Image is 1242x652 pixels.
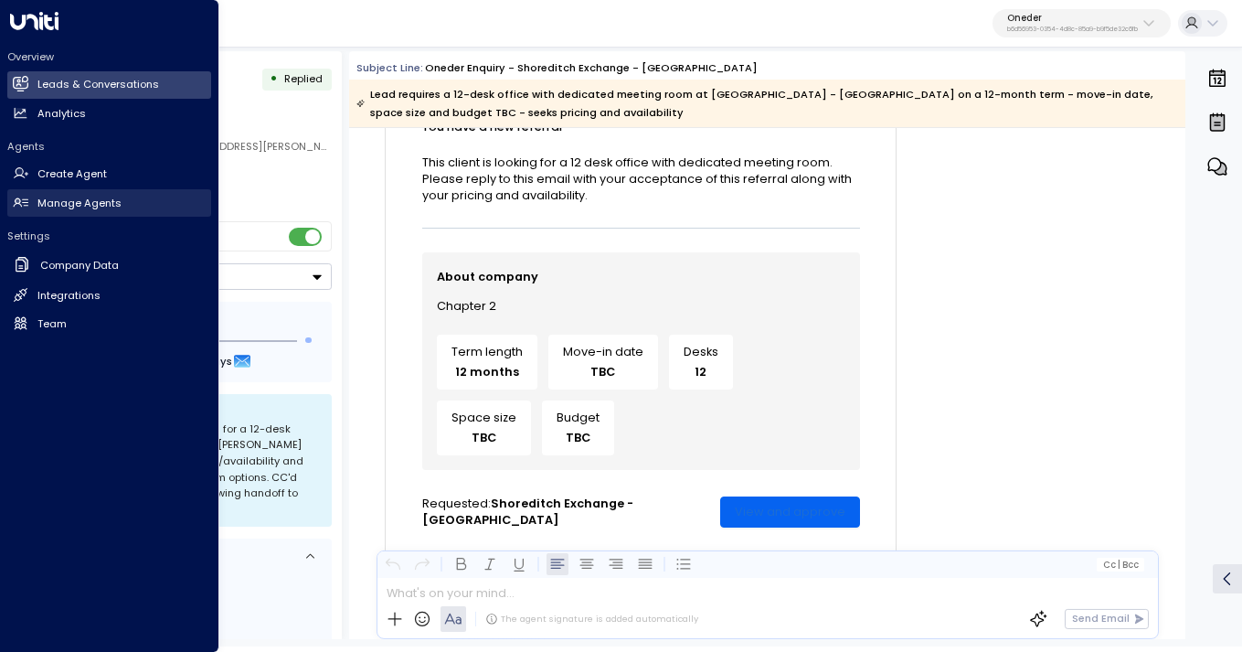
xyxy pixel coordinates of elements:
span: In about 6 days [148,351,232,371]
span: | [1117,560,1120,570]
h2: Leads & Conversations [37,77,159,92]
div: 12 months [451,362,523,382]
div: Move-in date [563,342,643,362]
button: Onederb6d56953-0354-4d8c-85a9-b9f5de32c6fb [993,9,1171,38]
div: 12 [684,362,718,382]
div: Lead requires a 12-desk office with dedicated meeting room at [GEOGRAPHIC_DATA] - [GEOGRAPHIC_DAT... [356,85,1176,122]
div: Budget [557,408,600,428]
h2: Agents [7,139,211,154]
h2: Analytics [37,106,86,122]
div: TBC [451,428,516,448]
p: This client is looking for a 12 desk office with dedicated meeting room. Please reply to this ema... [422,155,860,204]
h2: Settings [7,229,211,243]
a: Manage Agents [7,189,211,217]
div: • [270,66,278,92]
h2: Manage Agents [37,196,122,211]
td: Requested: [422,496,709,529]
button: Cc|Bcc [1097,558,1144,572]
p: b6d56953-0354-4d8c-85a9-b9f5de32c6fb [1007,26,1138,33]
a: Create Agent [7,161,211,188]
span: [PERSON_NAME][EMAIL_ADDRESS][PERSON_NAME][DOMAIN_NAME] [87,139,433,154]
div: Term length [451,342,523,362]
a: Integrations [7,282,211,309]
div: Oneder Enquiry - Shoreditch Exchange - [GEOGRAPHIC_DATA] [425,60,758,76]
span: Replied [284,71,323,86]
h2: Company Data [40,258,119,273]
div: Desks [684,342,718,362]
button: Undo [381,553,403,575]
h2: Create Agent [37,166,107,182]
div: The agent signature is added automatically [485,613,698,625]
h2: Team [37,316,67,332]
div: Space size [451,408,516,428]
a: Analytics [7,100,211,127]
div: TBC [557,428,600,448]
a: Company Data [7,251,211,281]
h2: Integrations [37,288,101,304]
div: TBC [563,362,643,382]
div: About company [437,267,538,296]
div: Chapter 2 [437,296,538,316]
p: Oneder [1007,13,1138,24]
strong: Shoreditch Exchange - [GEOGRAPHIC_DATA] [422,496,636,528]
span: Cc Bcc [1102,560,1138,570]
div: Follow Up Sequence [71,314,320,329]
span: Subject Line: [356,60,423,75]
a: View and approve [720,497,860,528]
a: Team [7,310,211,337]
h2: Overview [7,49,211,64]
div: Next Follow Up: [71,351,320,371]
button: Redo [410,553,432,575]
a: Leads & Conversations [7,71,211,99]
